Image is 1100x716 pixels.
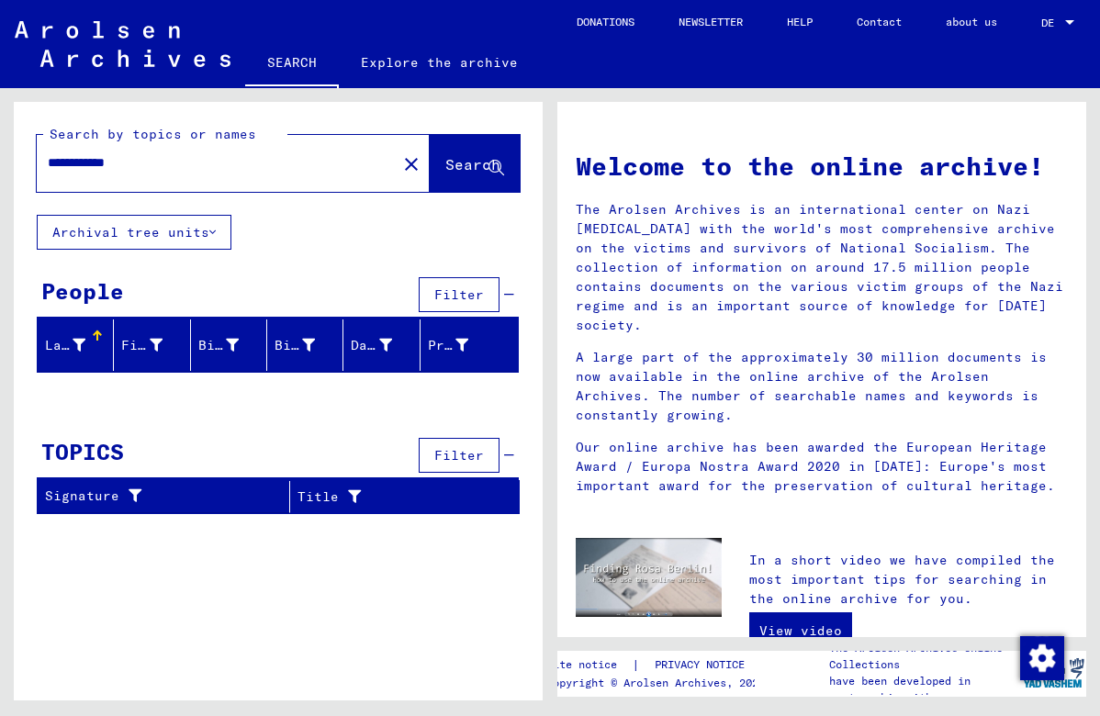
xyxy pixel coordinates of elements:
div: Prisoner # [428,330,496,360]
div: Birth [275,330,342,360]
div: Last name [45,336,85,355]
div: Last name [45,330,113,360]
span: Filter [434,286,484,303]
div: Title [297,482,497,511]
button: Archival tree units [37,215,231,250]
button: Search [430,135,520,192]
div: Prisoner # [428,336,468,355]
mat-header-cell: Last name [38,319,114,371]
div: TOPICS [41,435,124,468]
a: Explore the archive [339,40,540,84]
div: Signature [45,487,266,506]
div: Birth name [198,330,266,360]
div: Title [297,487,474,507]
a: site notice [546,655,632,675]
a: PRIVACY NOTICE [640,655,767,675]
span: DE [1041,17,1061,29]
div: People [41,274,124,308]
div: Birth [275,336,315,355]
p: In a short video we have compiled the most important tips for searching in the online archive for... [749,551,1068,609]
p: Copyright © Arolsen Archives, 2021 [546,675,767,691]
img: Change consent [1020,636,1064,680]
mat-header-cell: First name [114,319,190,371]
div: First name [121,336,162,355]
div: Date of birth [351,330,419,360]
a: View video [749,612,852,649]
div: | [546,655,767,675]
p: Our online archive has been awarded the European Heritage Award / Europa Nostra Award 2020 in [DA... [576,438,1068,496]
a: SEARCH [245,40,339,88]
button: Filter [419,438,499,473]
mat-header-cell: Date of birth [343,319,420,371]
div: Signature [45,482,289,511]
img: video.jpg [576,538,722,617]
mat-icon: close [400,153,422,175]
span: Search [445,155,500,173]
mat-header-cell: Birth [267,319,343,371]
div: First name [121,330,189,360]
div: Date of birth [351,336,391,355]
mat-label: Search by topics or names [50,126,256,142]
p: have been developed in partnership with [829,673,1020,706]
span: Filter [434,447,484,464]
mat-header-cell: Birth name [191,319,267,371]
img: Arolsen_neg.svg [15,21,230,67]
div: Birth name [198,336,239,355]
mat-header-cell: Prisoner # [421,319,518,371]
p: The Arolsen Archives is an international center on Nazi [MEDICAL_DATA] with the world's most comp... [576,200,1068,335]
h1: Welcome to the online archive! [576,147,1068,185]
button: Clear [393,145,430,182]
p: A large part of the approximately 30 million documents is now available in the online archive of ... [576,348,1068,425]
button: Filter [419,277,499,312]
p: The Arolsen Archives Online Collections [829,640,1020,673]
